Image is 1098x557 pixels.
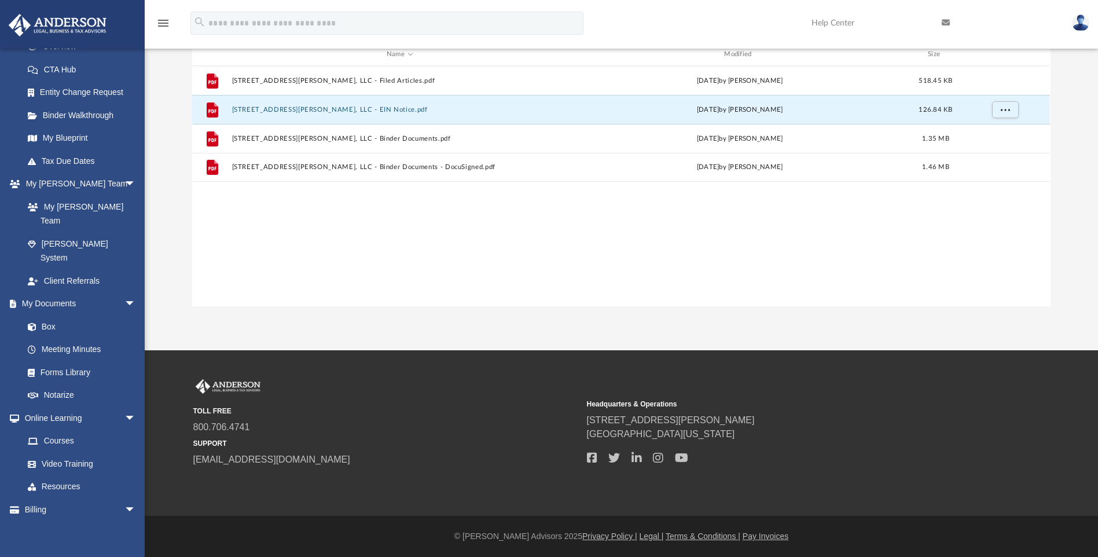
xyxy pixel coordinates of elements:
a: Notarize [16,384,148,407]
div: Modified [572,49,908,60]
a: Resources [16,475,148,499]
a: Courses [16,430,148,453]
div: [DATE] by [PERSON_NAME] [572,76,908,86]
div: [DATE] by [PERSON_NAME] [572,163,908,173]
button: [STREET_ADDRESS][PERSON_NAME], LLC - Filed Articles.pdf [232,77,567,85]
a: menu [156,22,170,30]
a: My [PERSON_NAME] Team [16,195,142,232]
a: Terms & Conditions | [666,532,740,541]
a: 800.706.4741 [193,422,250,432]
a: Client Referrals [16,269,148,292]
span: 518.45 KB [919,78,953,84]
span: arrow_drop_down [124,292,148,316]
i: search [193,16,206,28]
div: Size [913,49,959,60]
button: More options [992,101,1019,119]
a: Online Learningarrow_drop_down [8,406,148,430]
small: SUPPORT [193,438,579,449]
a: Billingarrow_drop_down [8,498,153,521]
div: Name [232,49,567,60]
a: Tax Due Dates [16,149,153,173]
div: grid [192,66,1050,306]
a: My Documentsarrow_drop_down [8,292,148,316]
button: [STREET_ADDRESS][PERSON_NAME], LLC - Binder Documents.pdf [232,135,567,142]
a: [STREET_ADDRESS][PERSON_NAME] [587,415,755,425]
img: Anderson Advisors Platinum Portal [193,379,263,394]
a: My Blueprint [16,127,148,150]
button: [STREET_ADDRESS][PERSON_NAME], LLC - Binder Documents - DocuSigned.pdf [232,164,567,171]
a: Video Training [16,452,142,475]
a: [PERSON_NAME] System [16,232,148,269]
a: CTA Hub [16,58,153,81]
small: Headquarters & Operations [587,399,972,409]
span: arrow_drop_down [124,173,148,196]
a: Box [16,315,142,338]
a: [GEOGRAPHIC_DATA][US_STATE] [587,429,735,439]
a: Pay Invoices [743,532,788,541]
a: Privacy Policy | [582,532,637,541]
a: Legal | [640,532,664,541]
a: [EMAIL_ADDRESS][DOMAIN_NAME] [193,455,350,464]
button: [STREET_ADDRESS][PERSON_NAME], LLC - EIN Notice.pdf [232,106,567,113]
small: TOLL FREE [193,406,579,416]
div: id [197,49,226,60]
a: Entity Change Request [16,81,153,104]
a: Meeting Minutes [16,338,148,361]
div: [DATE] by [PERSON_NAME] [572,105,908,115]
img: User Pic [1072,14,1089,31]
a: Binder Walkthrough [16,104,153,127]
span: 126.84 KB [919,107,953,113]
img: Anderson Advisors Platinum Portal [5,14,110,36]
span: arrow_drop_down [124,498,148,522]
span: 1.35 MB [922,135,949,142]
div: id [964,49,1045,60]
span: 1.46 MB [922,164,949,171]
span: arrow_drop_down [124,406,148,430]
div: © [PERSON_NAME] Advisors 2025 [145,530,1098,543]
a: Forms Library [16,361,142,384]
div: [DATE] by [PERSON_NAME] [572,134,908,144]
a: My [PERSON_NAME] Teamarrow_drop_down [8,173,148,196]
i: menu [156,16,170,30]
